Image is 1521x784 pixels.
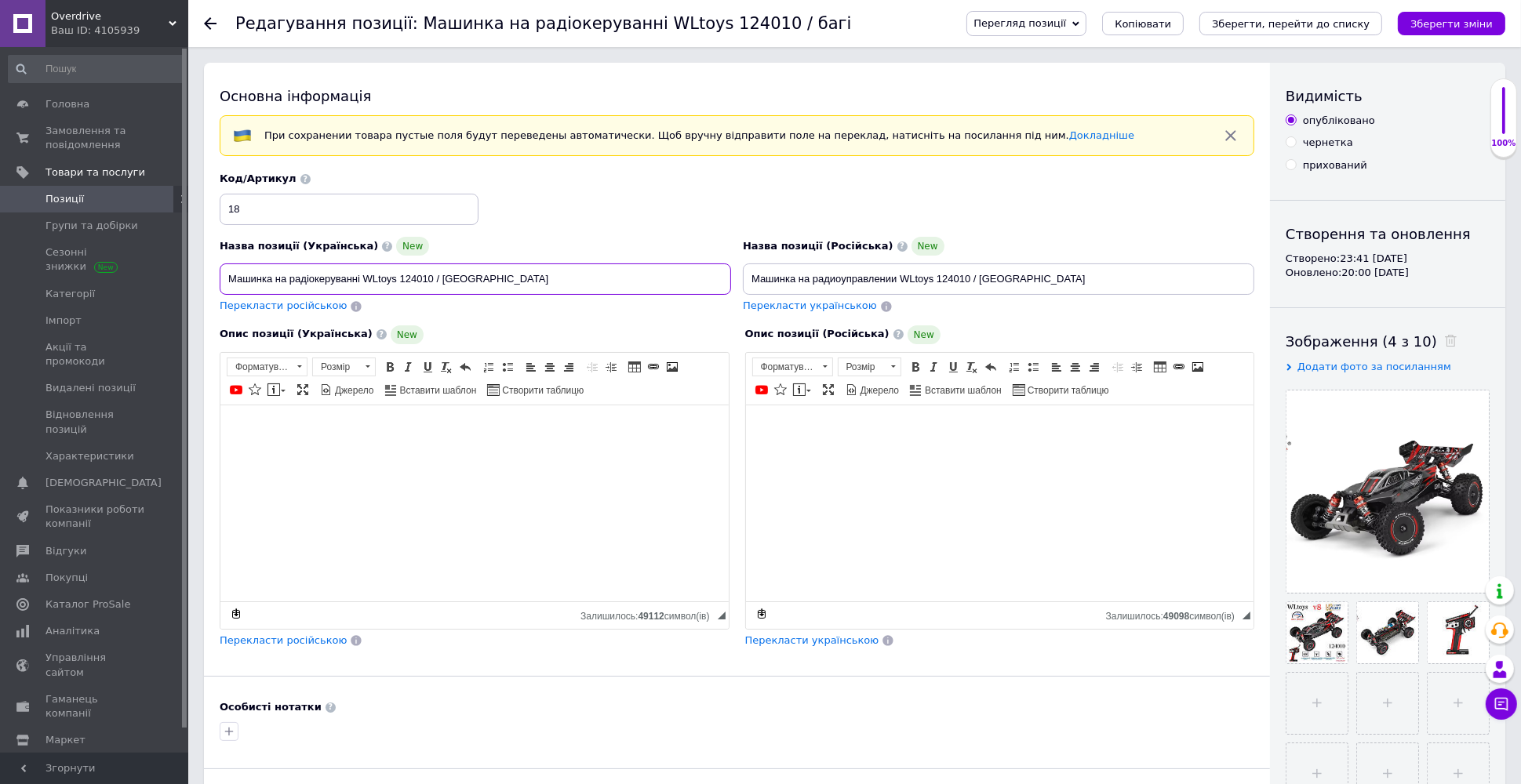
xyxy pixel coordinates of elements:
a: По центру [1067,358,1084,376]
a: Додати відео з YouTube [753,381,770,398]
a: Зменшити відступ [1109,358,1126,376]
a: Вставити іконку [246,381,264,398]
button: Зберегти, перейти до списку [1199,12,1382,35]
div: Створення та оновлення [1286,224,1490,244]
span: Опис позиції (Українська) [220,328,373,339]
i: Зберегти зміни [1410,18,1493,30]
a: Вставити/Редагувати посилання (Ctrl+L) [1170,358,1188,376]
span: Форматування [227,358,292,376]
span: Перегляд позиції [973,17,1066,29]
span: Характеристики [45,449,134,463]
div: Зображення (4 з 10) [1286,332,1490,351]
div: Основна інформація [220,86,1254,106]
span: Розмір [839,358,886,376]
a: Зменшити відступ [584,358,601,376]
a: Вставити іконку [772,381,789,398]
div: прихований [1303,158,1367,172]
div: Створено: 23:41 [DATE] [1286,252,1490,266]
input: Наприклад, H&M жіноча сукня зелена 38 розмір вечірня максі з блискітками [743,263,1254,295]
span: Перекласти українською [743,299,877,311]
span: Назва позиції (Українська) [220,240,378,252]
a: Максимізувати [820,381,837,398]
button: Чат з покупцем [1486,688,1517,720]
a: Створити таблицю [1010,381,1112,398]
a: Джерело [843,381,902,398]
i: Зберегти, перейти до списку [1212,18,1370,30]
span: Потягніть для зміни розмірів [718,612,726,619]
a: По лівому краю [1048,358,1065,376]
button: Зберегти зміни [1398,12,1505,35]
a: Курсив (Ctrl+I) [926,358,943,376]
span: Overdrive [51,9,169,24]
a: Повернути (Ctrl+Z) [457,358,474,376]
span: Код/Артикул [220,172,297,184]
span: Перекласти російською [220,299,347,311]
a: Зображення [1189,358,1206,376]
a: Зробити резервну копію зараз [227,605,245,622]
span: 49112 [638,611,664,622]
span: Вставити шаблон [922,384,1002,397]
a: Вставити/видалити нумерований список [480,358,497,376]
a: По правому краю [1086,358,1103,376]
span: Акції та промокоди [45,340,145,368]
span: Аналітика [45,624,100,638]
a: По центру [541,358,559,376]
span: Додати фото за посиланням [1297,361,1451,372]
a: Розмір [838,358,901,376]
span: Джерело [333,384,374,397]
a: Підкреслений (Ctrl+U) [944,358,962,376]
span: Вставити шаблон [398,384,477,397]
a: Форматування [752,358,833,376]
a: Вставити/видалити маркований список [1024,358,1042,376]
a: Максимізувати [294,381,311,398]
span: Маркет [45,733,86,747]
span: Товари та послуги [45,165,145,180]
span: Розмір [313,358,360,376]
span: Покупці [45,571,88,585]
a: Жирний (Ctrl+B) [907,358,924,376]
a: Таблиця [626,358,643,376]
span: New [396,237,429,256]
input: Наприклад, H&M жіноча сукня зелена 38 розмір вечірня максі з блискітками [220,263,731,295]
a: Вставити шаблон [908,381,1004,398]
a: Зображення [664,358,681,376]
span: Копіювати [1115,18,1171,30]
a: Вставити/видалити нумерований список [1006,358,1023,376]
a: Видалити форматування [963,358,981,376]
span: [DEMOGRAPHIC_DATA] [45,476,162,490]
a: Жирний (Ctrl+B) [381,358,398,376]
a: Розмір [312,358,376,376]
div: Ваш ID: 4105939 [51,24,188,38]
a: Додати відео з YouTube [227,381,245,398]
img: :flag-ua: [233,126,252,145]
div: Повернутися назад [204,17,217,30]
a: Повернути (Ctrl+Z) [982,358,999,376]
span: Перекласти російською [220,634,347,646]
span: Замовлення та повідомлення [45,124,145,152]
span: Форматування [753,358,817,376]
span: Відновлення позицій [45,408,145,436]
button: Копіювати [1102,12,1184,35]
a: По лівому краю [522,358,540,376]
div: 100% Якість заповнення [1490,78,1517,158]
span: Управління сайтом [45,651,145,679]
span: Каталог ProSale [45,597,130,612]
div: 100% [1491,138,1516,149]
a: Створити таблицю [485,381,586,398]
span: Групи та добірки [45,219,138,233]
a: Підкреслений (Ctrl+U) [419,358,436,376]
a: Вставити шаблон [383,381,479,398]
span: Показники роботи компанії [45,503,145,531]
div: Оновлено: 20:00 [DATE] [1286,266,1490,280]
span: Перекласти українською [745,634,879,646]
span: Джерело [858,384,900,397]
a: Форматування [227,358,307,376]
input: Пошук [8,55,185,83]
a: Видалити форматування [438,358,455,376]
span: Сезонні знижки [45,245,145,274]
b: Особисті нотатки [220,701,322,713]
div: чернетка [1303,136,1353,150]
span: При сохранении товара пустые поля будут переведены автоматически. Щоб вручну відправити поле на п... [264,129,1134,141]
a: Докладніше [1069,129,1134,141]
span: Позиції [45,192,84,206]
